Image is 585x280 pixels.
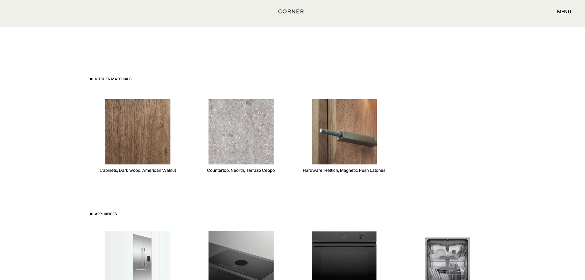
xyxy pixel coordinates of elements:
[95,77,131,82] h3: Kitchen materials
[557,9,571,14] div: menu
[271,7,314,15] a: home
[303,168,385,173] div: Hardware, Hettich, Magnetic Push Latches
[99,168,176,173] div: Сabinets, Dark wood, American Walnut
[551,6,571,17] div: menu
[207,168,275,173] div: Countertop, Neolith, Terrazo Ceppo
[95,211,117,217] h3: Appliances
